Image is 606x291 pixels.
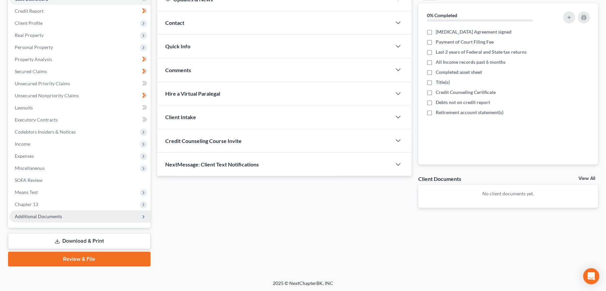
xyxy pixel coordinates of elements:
[15,105,33,110] span: Lawsuits
[15,56,52,62] span: Property Analysis
[436,69,482,76] span: Completed asset sheet
[418,175,461,182] div: Client Documents
[436,29,511,35] span: [MEDICAL_DATA] Agreement signed
[165,43,190,49] span: Quick Info
[15,177,43,183] span: SOFA Review
[436,59,505,65] span: All Income records past 6 months
[165,67,191,73] span: Comments
[15,153,34,159] span: Expenses
[15,129,76,135] span: Codebtors Insiders & Notices
[15,165,45,171] span: Miscellaneous
[165,19,184,26] span: Contact
[9,102,150,114] a: Lawsuits
[9,114,150,126] a: Executory Contracts
[9,90,150,102] a: Unsecured Nonpriority Claims
[15,117,58,123] span: Executory Contracts
[436,79,450,86] span: Title(s)
[8,252,150,266] a: Review & File
[436,49,527,55] span: Last 2 years of Federal and State tax returns
[424,190,593,197] p: No client documents yet.
[15,32,44,38] span: Real Property
[427,12,457,18] strong: 0% Completed
[9,53,150,65] a: Property Analysis
[15,68,47,74] span: Secured Claims
[15,93,79,98] span: Unsecured Nonpriority Claims
[8,233,150,249] a: Download & Print
[15,213,62,219] span: Additional Documents
[9,174,150,186] a: SOFA Review
[165,114,196,120] span: Client Intake
[436,89,496,96] span: Credit Counseling Certificate
[15,8,44,14] span: Credit Report
[15,20,43,26] span: Client Profile
[436,99,490,106] span: Debts not on credit report
[9,5,150,17] a: Credit Report
[9,78,150,90] a: Unsecured Priority Claims
[9,65,150,78] a: Secured Claims
[15,189,38,195] span: Means Test
[165,161,259,167] span: NextMessage: Client Text Notifications
[436,109,503,116] span: Retirement account statement(s)
[583,268,599,284] div: Open Intercom Messenger
[579,176,595,181] a: View All
[15,141,30,147] span: Income
[165,138,242,144] span: Credit Counseling Course Invite
[15,44,53,50] span: Personal Property
[436,39,494,45] span: Payment of Court Filing Fee
[165,90,220,97] span: Hire a Virtual Paralegal
[15,201,38,207] span: Chapter 13
[15,81,70,86] span: Unsecured Priority Claims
